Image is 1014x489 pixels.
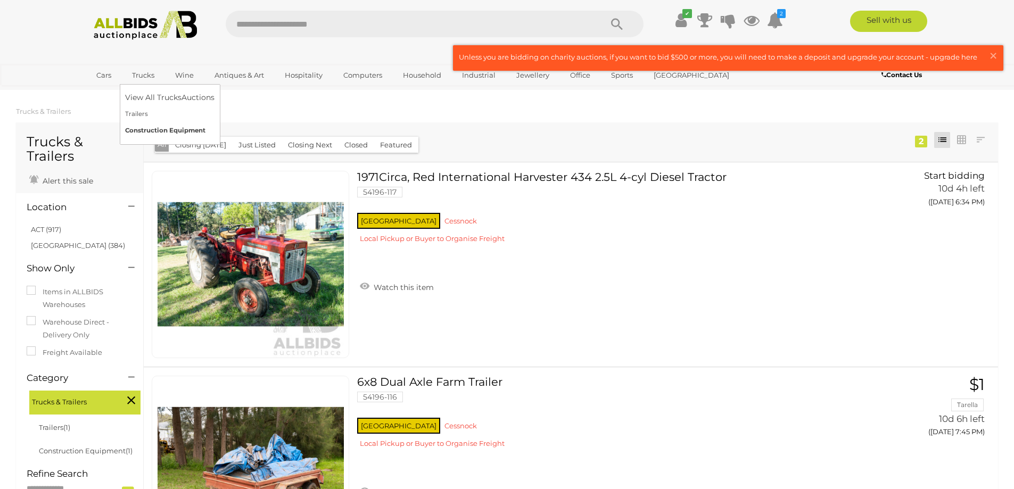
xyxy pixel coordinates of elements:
a: Sports [604,67,640,84]
a: Sell with us [850,11,927,32]
h4: Location [27,202,112,212]
a: 1971Circa, Red International Harvester 434 2.5L 4-cyl Diesel Tractor 54196-117 [GEOGRAPHIC_DATA] ... [365,171,847,252]
span: $1 [969,375,985,394]
span: (1) [63,423,70,432]
a: Household [396,67,448,84]
a: Office [563,67,597,84]
button: Just Listed [232,137,282,153]
h4: Refine Search [27,469,141,479]
a: Wine [168,67,201,84]
span: Trucks & Trailers [32,393,112,408]
label: Items in ALLBIDS Warehouses [27,286,133,311]
span: × [988,45,998,66]
img: 54196-117a.jpg [158,171,344,358]
span: Start bidding [924,170,985,181]
a: 2 [767,11,783,30]
a: Antiques & Art [208,67,271,84]
button: Closing Next [282,137,339,153]
i: ✔ [682,9,692,18]
a: Computers [336,67,389,84]
a: Industrial [455,67,502,84]
a: Trucks [125,67,161,84]
span: (1) [126,446,133,455]
span: Watch this item [371,283,434,292]
a: Watch this item [357,278,436,294]
a: Construction Equipment(1) [39,446,133,455]
a: Trailers(1) [39,423,70,432]
h4: Category [27,373,112,383]
button: Featured [374,137,418,153]
a: 6x8 Dual Axle Farm Trailer 54196-116 [GEOGRAPHIC_DATA] Cessnock Local Pickup or Buyer to Organise... [365,376,847,457]
img: Allbids.com.au [88,11,203,40]
a: [GEOGRAPHIC_DATA] [647,67,736,84]
a: $1 Tarella 10d 6h left ([DATE] 7:45 PM) [864,376,987,442]
a: Start bidding 10d 4h left ([DATE] 6:34 PM) [864,171,987,212]
h4: Show Only [27,263,112,273]
button: Closed [338,137,374,153]
a: ACT (917) [31,225,61,234]
label: Freight Available [27,346,102,359]
b: Contact Us [881,71,922,79]
div: 2 [915,136,927,147]
a: Cars [89,67,118,84]
a: Trucks & Trailers [16,107,71,115]
a: Contact Us [881,69,925,81]
button: Closing [DATE] [169,137,233,153]
h1: Trucks & Trailers [27,135,133,164]
a: Alert this sale [27,172,96,188]
a: Jewellery [509,67,556,84]
i: 2 [777,9,786,18]
span: Alert this sale [40,176,93,186]
label: Warehouse Direct - Delivery Only [27,316,133,341]
a: Hospitality [278,67,329,84]
button: Search [590,11,644,37]
a: [GEOGRAPHIC_DATA] (384) [31,241,125,250]
a: ✔ [673,11,689,30]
